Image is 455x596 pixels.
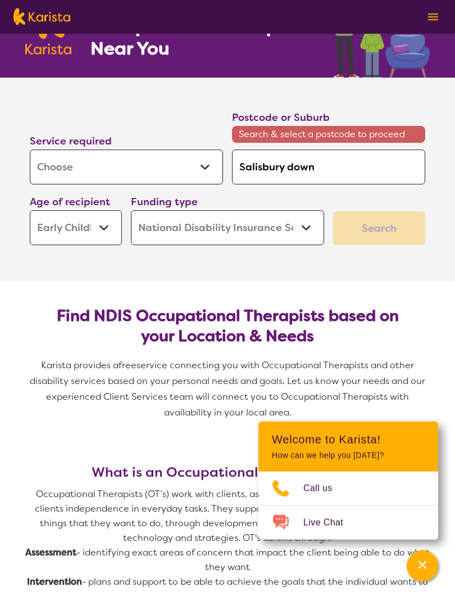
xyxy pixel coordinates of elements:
[232,111,330,125] label: Postcode or Suburb
[272,451,425,460] p: How can we help you [DATE]?
[25,547,76,559] strong: Assessment
[25,487,430,546] p: Occupational Therapists (OT’s) work with clients, as well as their families, to improve the clien...
[25,465,430,481] h3: What is an Occupational Therapist (OT)?
[407,550,438,582] button: Channel Menu
[272,433,425,446] h2: Welcome to Karista!
[303,480,346,497] span: Call us
[232,150,425,185] input: Type
[41,360,119,372] span: Karista provides a
[13,8,70,25] img: Karista logo
[39,306,416,347] h2: Find NDIS Occupational Therapists based on your Location & Needs
[258,422,438,540] div: Channel Menu
[119,360,136,372] span: free
[232,127,425,143] span: Search & select a postcode to proceed
[131,196,198,209] label: Funding type
[303,514,357,531] span: Live Chat
[428,13,438,21] img: menu
[27,576,82,588] strong: Intervention
[30,196,110,209] label: Age of recipient
[30,135,112,148] label: Service required
[25,575,430,590] p: - plans and support to be able to achieve the goals that the individual wants to
[30,360,427,419] span: service connecting you with Occupational Therapists and other disability services based on your p...
[25,546,430,575] p: - identifying exact areas of concern that impact the client being able to do what they want
[258,472,438,540] ul: Choose channel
